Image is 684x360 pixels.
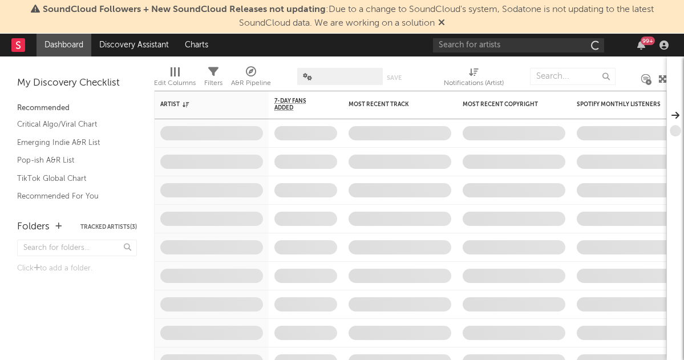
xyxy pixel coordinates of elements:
div: Click to add a folder. [17,262,137,276]
span: Dismiss [438,19,445,28]
div: Recommended [17,102,137,115]
div: A&R Pipeline [231,62,271,95]
div: Folders [17,220,50,234]
div: Edit Columns [154,62,196,95]
button: 99+ [637,41,645,50]
a: Discovery Assistant [91,34,177,56]
a: Critical Algo/Viral Chart [17,118,126,131]
div: Most Recent Track [349,101,434,108]
div: Notifications (Artist) [444,62,504,95]
button: Tracked Artists(3) [80,224,137,230]
div: Filters [204,76,222,90]
div: Most Recent Copyright [463,101,548,108]
div: My Discovery Checklist [17,76,137,90]
input: Search... [530,68,616,85]
input: Search for folders... [17,240,137,256]
input: Search for artists [433,38,604,52]
span: SoundCloud Followers + New SoundCloud Releases not updating [43,5,326,14]
div: 99 + [641,37,655,45]
div: Spotify Monthly Listeners [577,101,662,108]
div: Artist [160,101,246,108]
a: Pop-ish A&R List [17,154,126,167]
button: Save [387,75,402,81]
a: Recommended For You [17,190,126,203]
span: 7-Day Fans Added [274,98,320,111]
span: : Due to a change to SoundCloud's system, Sodatone is not updating to the latest SoundCloud data.... [43,5,654,28]
a: Dashboard [37,34,91,56]
a: Emerging Indie A&R List [17,136,126,149]
a: TikTok Global Chart [17,172,126,185]
div: Notifications (Artist) [444,76,504,90]
a: Charts [177,34,216,56]
div: Filters [204,62,222,95]
div: Edit Columns [154,76,196,90]
div: A&R Pipeline [231,76,271,90]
